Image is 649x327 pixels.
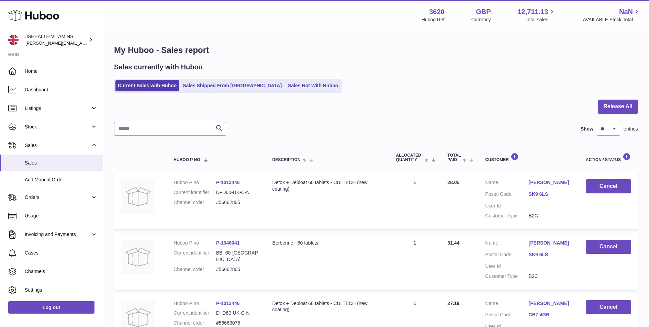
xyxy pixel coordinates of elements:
[216,310,259,316] dd: D+D60-UK-C-N
[529,191,572,198] a: SK9 6LS
[25,287,98,293] span: Settings
[586,179,631,193] button: Cancel
[121,240,155,274] img: no-photo.jpg
[216,240,240,246] a: P-1046041
[8,301,94,314] a: Log out
[586,153,631,162] div: Action / Status
[581,126,593,132] label: Show
[174,300,216,307] dt: Huboo P no
[180,80,284,91] a: Sales Shipped From [GEOGRAPHIC_DATA]
[174,266,216,273] dt: Channel order
[174,199,216,206] dt: Channel order
[25,213,98,219] span: Usage
[25,268,98,275] span: Channels
[25,231,90,238] span: Invoicing and Payments
[174,320,216,326] dt: Channel order
[529,240,572,246] a: [PERSON_NAME]
[529,179,572,186] a: [PERSON_NAME]
[216,189,259,196] dd: D+D60-UK-C-N
[624,126,638,132] span: entries
[25,194,90,201] span: Orders
[485,213,528,219] dt: Customer Type
[115,80,179,91] a: Current Sales with Huboo
[216,180,240,185] a: P-1013446
[485,240,528,248] dt: Name
[174,158,200,162] span: Huboo P no
[447,301,459,306] span: 27.19
[529,251,572,258] a: SK9 6LS
[485,251,528,260] dt: Postal Code
[422,16,445,23] div: Huboo Ref
[529,213,572,219] dd: B2C
[485,273,528,280] dt: Customer Type
[396,153,423,162] span: ALLOCATED Quantity
[114,45,638,56] h1: My Huboo - Sales report
[25,68,98,75] span: Home
[447,153,461,162] span: Total paid
[476,7,491,16] strong: GBP
[174,179,216,186] dt: Huboo P no
[583,7,641,23] a: NaN AVAILABLE Stock Total
[174,240,216,246] dt: Huboo P no
[485,191,528,199] dt: Postal Code
[272,158,301,162] span: Description
[529,273,572,280] dd: B2C
[174,189,216,196] dt: Current identifier
[485,312,528,320] dt: Postal Code
[529,300,572,307] a: [PERSON_NAME]
[25,87,98,93] span: Dashboard
[529,312,572,318] a: CB7 4GR
[25,160,98,166] span: Sales
[25,124,90,130] span: Stock
[485,179,528,188] dt: Name
[272,179,382,192] div: Detox + Debloat 60 tablets - CULTECH (new coating)
[586,240,631,254] button: Cancel
[447,240,459,246] span: 31.44
[517,7,548,16] span: 12,711.13
[114,63,203,72] h2: Sales currently with Huboo
[286,80,340,91] a: Sales Not With Huboo
[485,263,528,270] dt: User Id
[25,33,87,46] div: JSHEALTH VITAMINS
[619,7,633,16] span: NaN
[485,153,572,162] div: Customer
[25,250,98,256] span: Cases
[598,100,638,114] button: Release All
[25,105,90,112] span: Listings
[517,7,556,23] a: 12,711.13 Total sales
[272,240,382,246] div: Berberine - 60 tablets
[174,310,216,316] dt: Current identifier
[8,35,19,45] img: francesca@jshealthvitamins.com
[485,203,528,209] dt: User Id
[174,250,216,263] dt: Current identifier
[389,233,441,290] td: 1
[471,16,491,23] div: Currency
[389,172,441,229] td: 1
[586,300,631,314] button: Cancel
[121,179,155,214] img: no-photo.jpg
[485,300,528,308] dt: Name
[583,16,641,23] span: AVAILABLE Stock Total
[25,142,90,149] span: Sales
[216,250,259,263] dd: BB+60-[GEOGRAPHIC_DATA]
[216,266,259,273] dd: #56662805
[429,7,445,16] strong: 3620
[25,40,138,46] span: [PERSON_NAME][EMAIL_ADDRESS][DOMAIN_NAME]
[216,199,259,206] dd: #56662805
[525,16,556,23] span: Total sales
[216,320,259,326] dd: #56663075
[216,301,240,306] a: P-1013446
[25,177,98,183] span: Add Manual Order
[272,300,382,313] div: Detox + Debloat 60 tablets - CULTECH (new coating)
[447,180,459,185] span: 28.05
